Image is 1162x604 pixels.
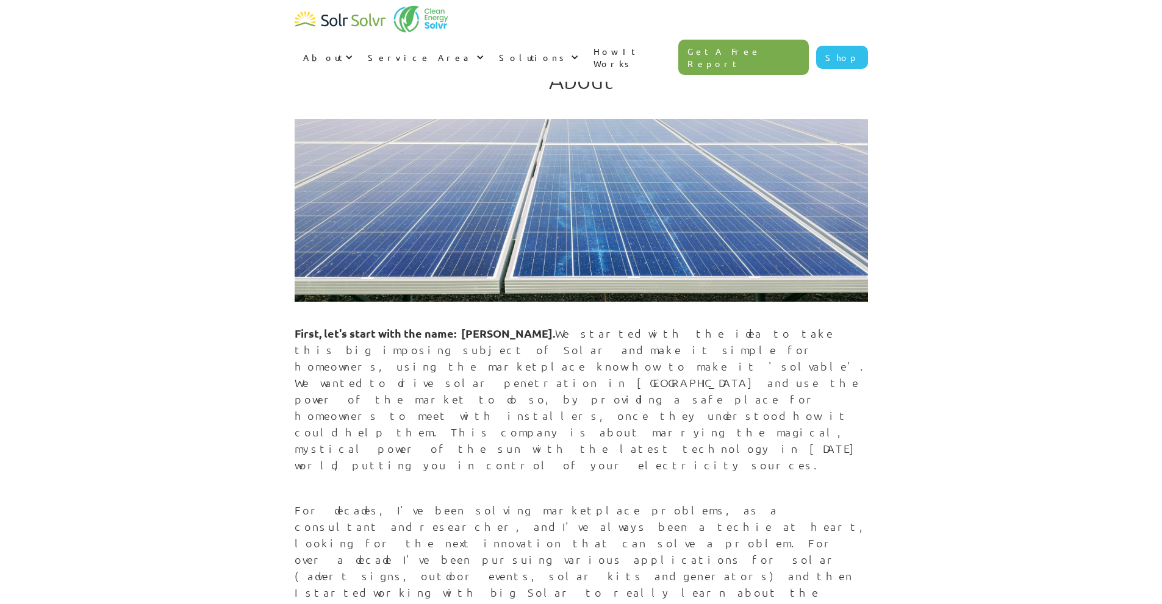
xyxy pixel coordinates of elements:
div: About [295,39,359,76]
div: Solutions [490,39,585,76]
p: ‍ [295,479,868,496]
div: Service Area [359,39,490,76]
p: We started with the idea to take this big imposing subject of Solar and make it simple for homeow... [295,325,868,473]
a: Shop [816,46,868,69]
div: Service Area [368,51,473,63]
a: How It Works [585,33,679,82]
a: Get A Free Report [678,40,809,75]
div: Solutions [499,51,568,63]
div: About [303,51,342,63]
strong: First, let's start with the name: [PERSON_NAME]. [295,326,555,340]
